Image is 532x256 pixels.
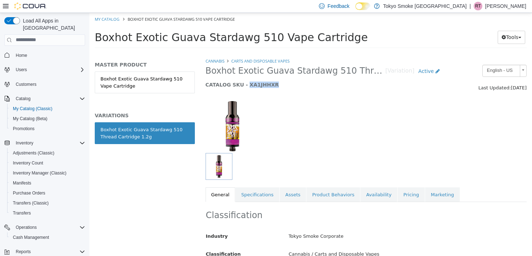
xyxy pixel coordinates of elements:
[16,249,31,255] span: Reports
[13,170,66,176] span: Inventory Manager (Classic)
[10,233,52,242] a: Cash Management
[7,188,88,198] button: Purchase Orders
[474,2,482,10] div: Raelynn Tucker
[116,87,170,140] img: 150
[10,149,57,157] a: Adjustments (Classic)
[16,53,27,58] span: Home
[13,116,48,122] span: My Catalog (Beta)
[329,55,344,61] span: Active
[10,199,85,207] span: Transfers (Classic)
[7,198,88,208] button: Transfers (Classic)
[13,65,85,74] span: Users
[16,67,27,73] span: Users
[14,3,46,10] img: Cova
[10,189,48,197] a: Purchase Orders
[16,96,30,102] span: Catalog
[146,174,190,189] a: Specifications
[13,150,54,156] span: Adjustments (Classic)
[13,235,49,240] span: Cash Management
[10,233,85,242] span: Cash Management
[16,82,36,87] span: Customers
[13,247,85,256] span: Reports
[475,2,481,10] span: RT
[7,158,88,168] button: Inventory Count
[13,126,35,132] span: Promotions
[13,51,85,60] span: Home
[10,104,55,113] a: My Catalog (Classic)
[10,159,85,167] span: Inventory Count
[469,2,471,10] p: |
[336,174,370,189] a: Marketing
[327,3,349,10] span: Feedback
[117,221,139,226] span: Industry
[38,4,146,9] span: Boxhot Exotic Guava Stardawg 510 Vape Cartridge
[393,52,428,63] span: English - US
[16,140,33,146] span: Inventory
[271,174,308,189] a: Availability
[1,222,88,232] button: Operations
[116,174,146,189] a: General
[10,114,50,123] a: My Catalog (Beta)
[10,124,85,133] span: Promotions
[5,99,105,106] h5: VARIATIONS
[10,209,34,217] a: Transfers
[13,106,53,112] span: My Catalog (Classic)
[7,148,88,158] button: Adjustments (Classic)
[10,179,34,187] a: Manifests
[13,210,31,216] span: Transfers
[5,59,105,80] a: Boxhot Exotic Guava Stardawg 510 Vape Cartridge
[142,45,200,51] a: Carts and Disposable Vapes
[383,2,467,10] p: Tokyo Smoke [GEOGRAPHIC_DATA]
[20,17,85,31] span: Load All Apps in [GEOGRAPHIC_DATA]
[117,238,152,244] span: Classification
[308,174,335,189] a: Pricing
[13,65,30,74] button: Users
[13,94,33,103] button: Catalog
[5,18,279,31] span: Boxhot Exotic Guava Stardawg 510 Vape Cartridge
[10,179,85,187] span: Manifests
[194,235,442,248] div: Cannabis / Carts and Disposable Vapes
[11,113,100,127] div: Boxhot Exotic Guava Stardawg 510 Thread Cartridge 1.2g
[116,69,354,75] h5: CATALOG SKU - XA1JHHXR
[13,139,36,147] button: Inventory
[13,200,49,206] span: Transfers (Classic)
[10,159,46,167] a: Inventory Count
[10,104,85,113] span: My Catalog (Classic)
[422,72,437,78] span: [DATE]
[408,18,436,31] button: Tools
[7,168,88,178] button: Inventory Manager (Classic)
[1,79,88,89] button: Customers
[10,189,85,197] span: Purchase Orders
[10,209,85,217] span: Transfers
[10,199,51,207] a: Transfers (Classic)
[7,124,88,134] button: Promotions
[13,51,30,60] a: Home
[485,2,526,10] p: [PERSON_NAME]
[1,65,88,75] button: Users
[296,55,325,61] small: [Variation]
[7,178,88,188] button: Manifests
[10,124,38,133] a: Promotions
[13,180,31,186] span: Manifests
[13,247,34,256] button: Reports
[389,72,422,78] span: Last Updated:
[13,80,85,89] span: Customers
[13,139,85,147] span: Inventory
[1,94,88,104] button: Catalog
[393,52,437,64] a: English - US
[355,3,370,10] input: Dark Mode
[13,223,85,232] span: Operations
[5,4,30,9] a: My Catalog
[10,169,85,177] span: Inventory Manager (Classic)
[7,114,88,124] button: My Catalog (Beta)
[13,223,40,232] button: Operations
[5,49,105,55] h5: MASTER PRODUCT
[7,208,88,218] button: Transfers
[10,114,85,123] span: My Catalog (Beta)
[7,232,88,242] button: Cash Management
[10,149,85,157] span: Adjustments (Classic)
[217,174,271,189] a: Product Behaviors
[116,53,296,64] span: Boxhot Exotic Guava Stardawg 510 Thread Cartridge 1.2g
[194,217,442,230] div: Tokyo Smoke Corporate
